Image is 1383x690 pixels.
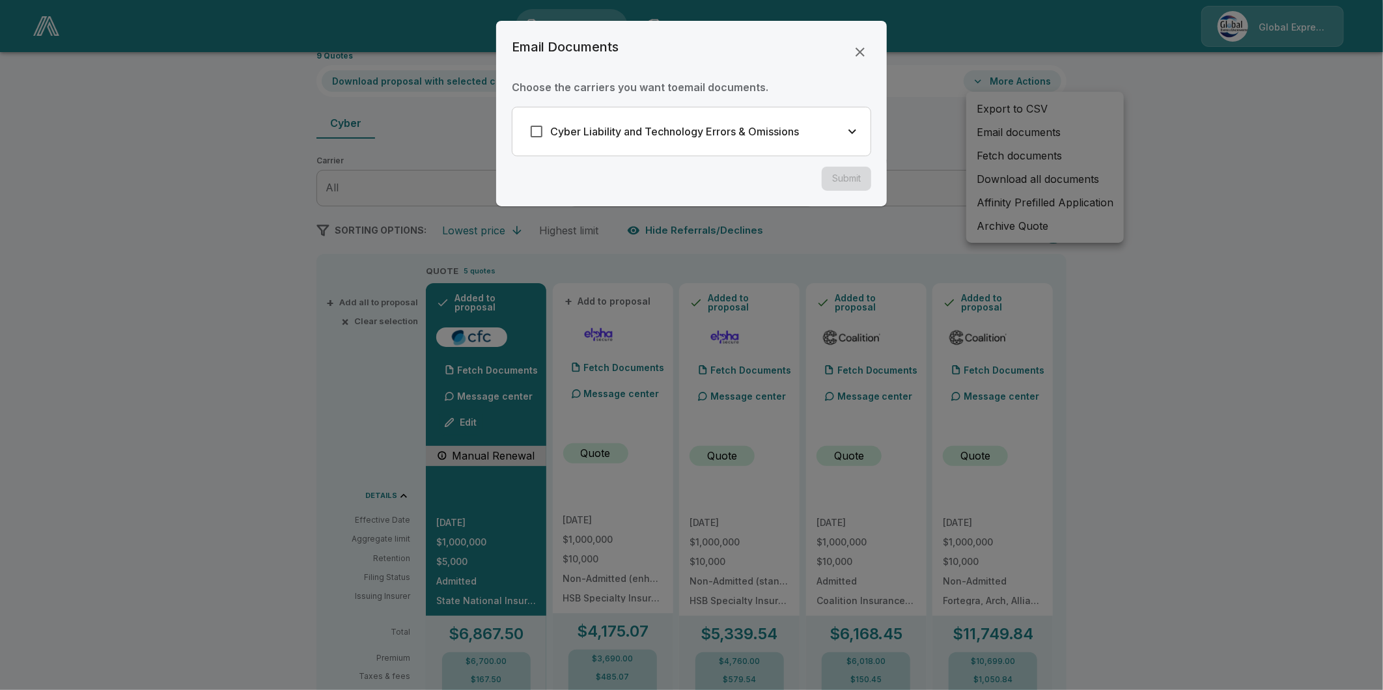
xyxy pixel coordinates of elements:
h6: Email Documents [512,36,619,57]
h6: Choose the carriers you want to email documents . [512,78,871,96]
button: Cyber Liability and Technology Errors & Omissions [512,107,871,156]
h6: Cyber Liability and Technology Errors & Omissions [550,122,799,141]
iframe: Chat Widget [1318,628,1383,690]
